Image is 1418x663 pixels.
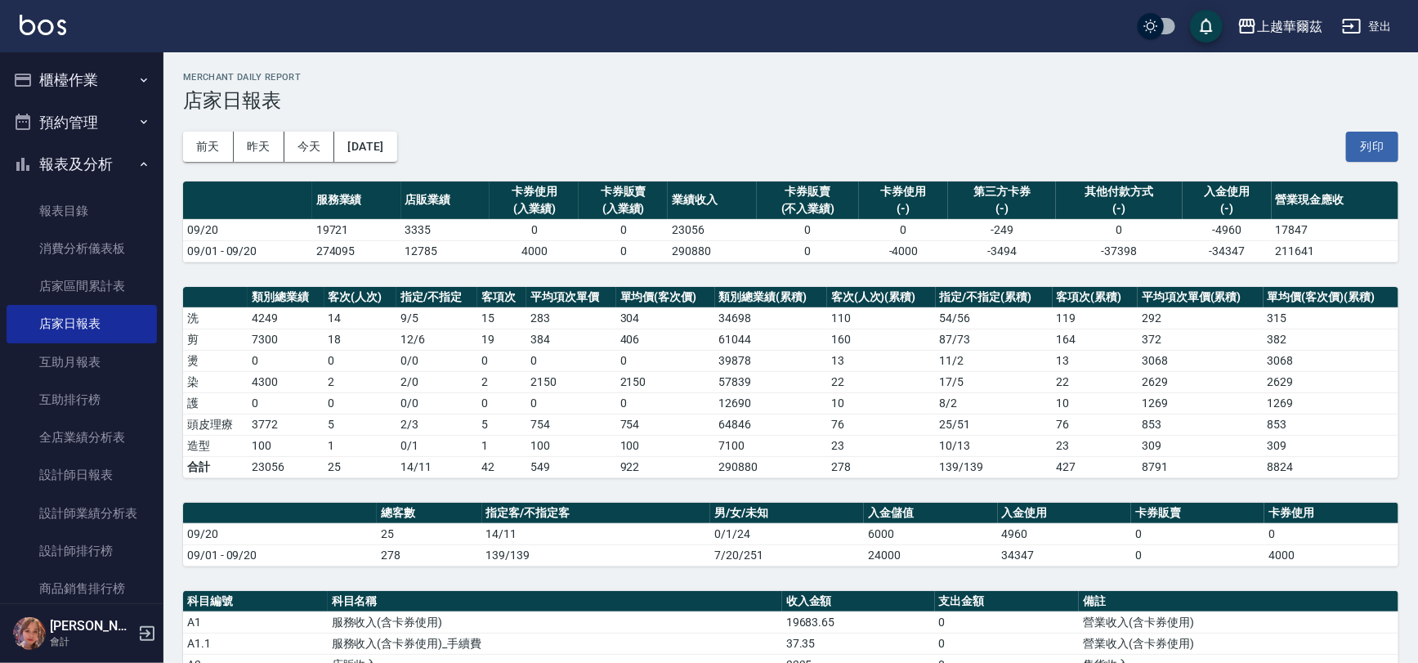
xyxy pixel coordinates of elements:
[183,544,377,566] td: 09/01 - 09/20
[1053,307,1138,329] td: 119
[1056,240,1183,262] td: -37398
[668,181,757,220] th: 業績收入
[13,617,46,650] img: Person
[377,523,482,544] td: 25
[526,329,615,350] td: 384
[334,132,396,162] button: [DATE]
[401,181,490,220] th: 店販業績
[396,435,477,456] td: 0 / 1
[1264,414,1398,435] td: 853
[284,132,335,162] button: 今天
[1053,371,1138,392] td: 22
[324,392,396,414] td: 0
[710,523,864,544] td: 0/1/24
[1053,350,1138,371] td: 13
[1231,10,1329,43] button: 上越華爾茲
[827,371,936,392] td: 22
[324,371,396,392] td: 2
[715,371,827,392] td: 57839
[248,287,324,308] th: 類別總業績
[1060,200,1179,217] div: (-)
[7,143,157,186] button: 報表及分析
[50,618,133,634] h5: [PERSON_NAME]
[1264,544,1398,566] td: 4000
[936,350,1053,371] td: 11 / 2
[1335,11,1398,42] button: 登出
[1272,181,1398,220] th: 營業現金應收
[761,200,855,217] div: (不入業績)
[234,132,284,162] button: 昨天
[1183,219,1272,240] td: -4960
[328,611,782,633] td: 服務收入(含卡券使用)
[1272,240,1398,262] td: 211641
[616,350,715,371] td: 0
[1138,456,1264,477] td: 8791
[248,435,324,456] td: 100
[827,307,936,329] td: 110
[1053,287,1138,308] th: 客項次(累積)
[616,435,715,456] td: 100
[936,287,1053,308] th: 指定/不指定(累積)
[1131,544,1264,566] td: 0
[324,287,396,308] th: 客次(人次)
[1264,392,1398,414] td: 1269
[183,240,312,262] td: 09/01 - 09/20
[715,414,827,435] td: 64846
[827,392,936,414] td: 10
[526,287,615,308] th: 平均項次單價
[715,456,827,477] td: 290880
[715,307,827,329] td: 34698
[579,240,668,262] td: 0
[7,570,157,607] a: 商品銷售排行榜
[312,240,401,262] td: 274095
[312,181,401,220] th: 服務業績
[715,287,827,308] th: 類別總業績(累積)
[936,392,1053,414] td: 8 / 2
[616,392,715,414] td: 0
[477,456,527,477] td: 42
[827,414,936,435] td: 76
[583,183,664,200] div: 卡券販賣
[782,611,935,633] td: 19683.65
[935,591,1080,612] th: 支出金額
[1138,414,1264,435] td: 853
[477,414,527,435] td: 5
[396,329,477,350] td: 12 / 6
[7,101,157,144] button: 預約管理
[183,456,248,477] td: 合計
[477,329,527,350] td: 19
[1131,523,1264,544] td: 0
[827,350,936,371] td: 13
[936,307,1053,329] td: 54 / 56
[477,350,527,371] td: 0
[616,456,715,477] td: 922
[183,503,1398,567] table: a dense table
[183,287,1398,478] table: a dense table
[494,200,575,217] div: (入業績)
[864,523,997,544] td: 6000
[183,219,312,240] td: 09/20
[715,350,827,371] td: 39878
[526,392,615,414] td: 0
[1272,219,1398,240] td: 17847
[183,371,248,392] td: 染
[490,219,579,240] td: 0
[1264,523,1398,544] td: 0
[1060,183,1179,200] div: 其他付款方式
[710,544,864,566] td: 7/20/251
[715,435,827,456] td: 7100
[183,392,248,414] td: 護
[1138,350,1264,371] td: 3068
[526,350,615,371] td: 0
[616,414,715,435] td: 754
[477,287,527,308] th: 客項次
[1190,10,1223,43] button: save
[183,181,1398,262] table: a dense table
[324,456,396,477] td: 25
[859,219,948,240] td: 0
[248,329,324,350] td: 7300
[668,219,757,240] td: 23056
[616,307,715,329] td: 304
[936,456,1053,477] td: 139/139
[183,611,328,633] td: A1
